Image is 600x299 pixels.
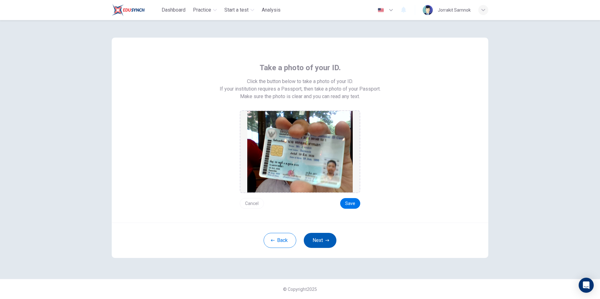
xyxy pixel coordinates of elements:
[340,198,360,209] button: Save
[240,198,264,209] button: Cancel
[283,287,317,292] span: © Copyright 2025
[112,4,159,16] a: Train Test logo
[259,4,283,16] button: Analysis
[222,4,257,16] button: Start a test
[264,233,296,248] button: Back
[159,4,188,16] button: Dashboard
[190,4,219,16] button: Practice
[193,6,211,14] span: Practice
[262,6,281,14] span: Analysis
[162,6,185,14] span: Dashboard
[260,63,341,73] span: Take a photo of your ID.
[579,278,594,293] div: Open Intercom Messenger
[112,4,145,16] img: Train Test logo
[304,233,336,248] button: Next
[220,78,381,93] span: Click the button below to take a photo of your ID. If your institution requires a Passport, then ...
[224,6,249,14] span: Start a test
[377,8,385,13] img: en
[438,6,471,14] div: Jorrakit Sarnnok
[423,5,433,15] img: Profile picture
[240,93,360,100] span: Make sure the photo is clear and you can read any text.
[247,111,353,192] img: preview screemshot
